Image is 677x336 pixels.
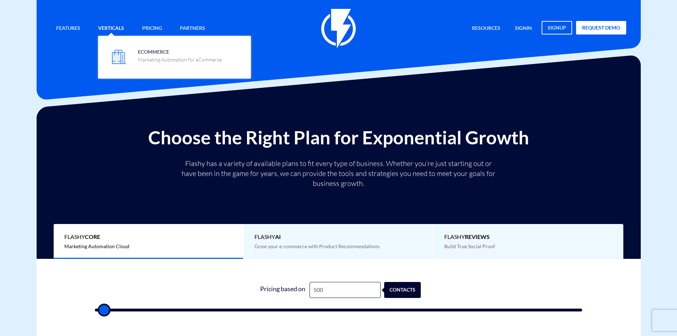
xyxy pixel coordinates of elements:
a: signup [542,21,572,34]
span: Flashy [64,233,232,241]
div: contacts [388,282,424,298]
a: Resources [467,21,506,36]
span: Grow your e-commerce with Product Recommendations [254,243,380,249]
h2: Choose the Right Plan for Exponential Growth [42,127,635,148]
a: Pricing [137,21,167,36]
b: AI [275,233,281,240]
p: Marketing Automation for eCommerce [138,56,222,63]
a: request demo [576,21,626,34]
a: Verticals [93,21,129,36]
a: Partners [174,21,210,36]
span: Flashy [444,233,613,241]
p: Flashy has a variety of available plans to fit every type of business. Whether you’re just starti... [179,159,499,188]
a: Features [51,21,86,36]
span: Build True Social Proof [444,243,495,249]
div: Pricing based on [256,282,310,298]
a: eCommerceMarketing Automation for eCommerce [103,41,246,73]
span: Flashy [254,233,423,241]
b: Core [85,233,100,240]
a: signin [510,21,537,36]
b: REVIEWS [465,233,490,240]
span: eCommerce [138,47,222,63]
span: Marketing Automation Cloud [64,243,129,249]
